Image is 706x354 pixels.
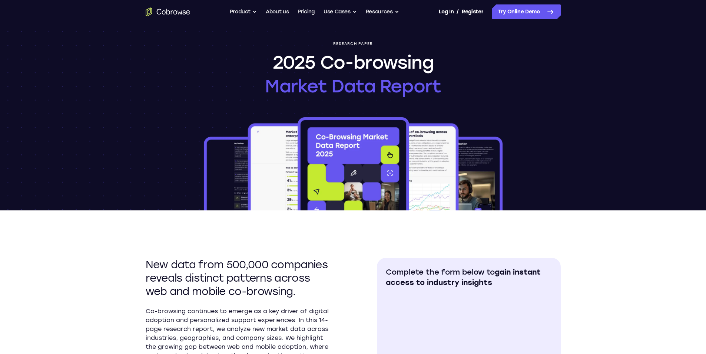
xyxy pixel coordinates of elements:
span: Market Data Report [265,74,441,98]
a: Register [462,4,483,19]
p: Research paper [333,42,373,46]
button: Use Cases [324,4,357,19]
h1: 2025 Co-browsing [265,50,441,98]
img: 2025 Co-browsing Market Data Report [202,116,504,210]
a: Log In [439,4,454,19]
h2: New data from 500,000 companies reveals distinct patterns across web and mobile co-browsing. [146,258,329,298]
a: Pricing [298,4,315,19]
span: gain instant access to industry insights [386,268,541,287]
a: Try Online Demo [492,4,561,19]
a: About us [266,4,289,19]
h2: Complete the form below to [386,267,552,288]
span: / [457,7,459,16]
a: Go to the home page [146,7,190,16]
button: Resources [366,4,399,19]
button: Product [230,4,257,19]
